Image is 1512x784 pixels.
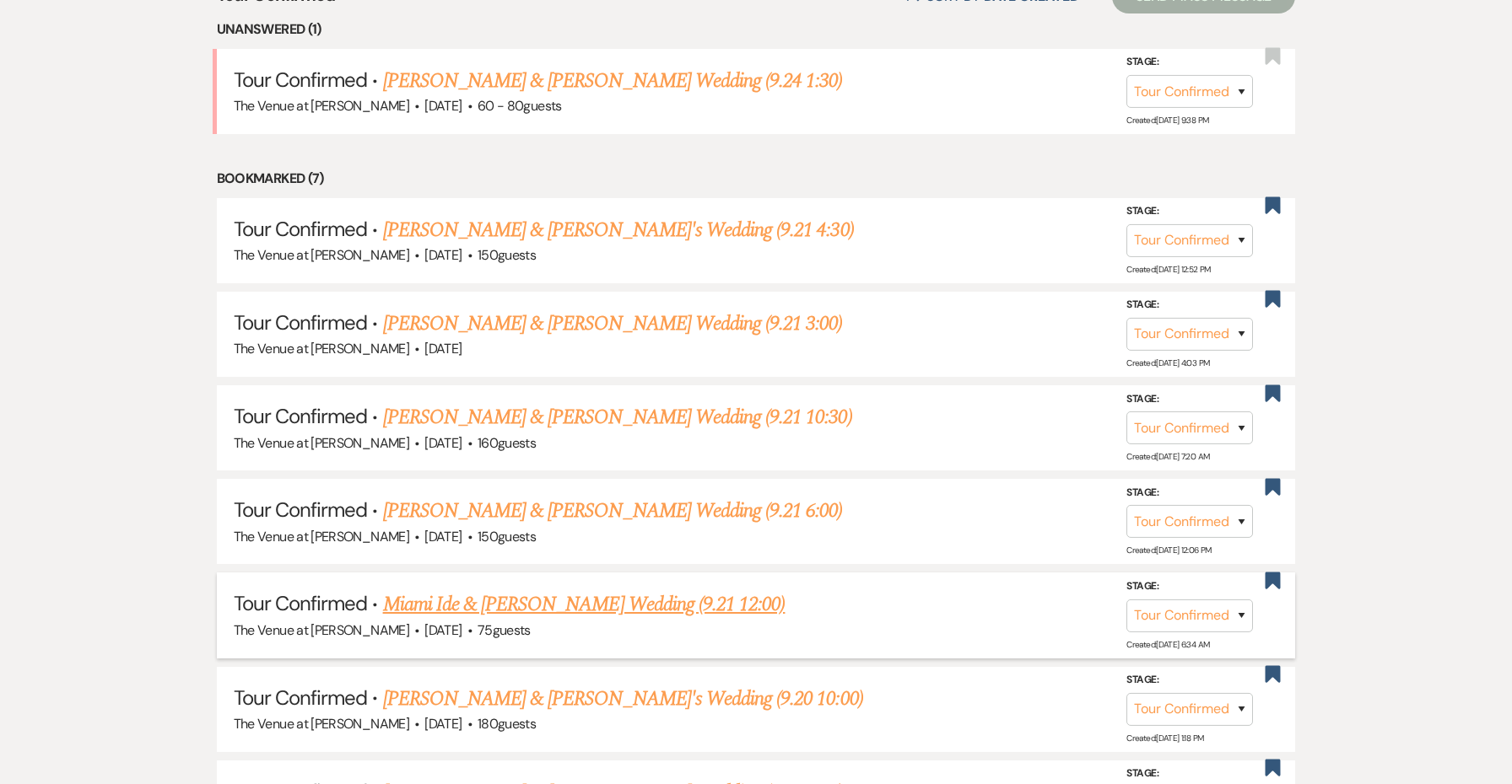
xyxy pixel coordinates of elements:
[234,621,409,639] span: The Venue at [PERSON_NAME]
[424,715,462,733] span: [DATE]
[478,715,536,733] span: 180 guests
[1126,671,1253,690] label: Stage:
[234,309,368,336] span: Tour Confirmed
[424,528,462,545] span: [DATE]
[1126,389,1253,408] label: Stage:
[1126,733,1203,744] span: Created: [DATE] 1:18 PM
[234,403,368,429] span: Tour Confirmed
[1126,264,1210,275] span: Created: [DATE] 12:52 PM
[424,340,462,357] span: [DATE]
[478,97,562,115] span: 60 - 80 guests
[383,309,843,339] a: [PERSON_NAME] & [PERSON_NAME] Wedding (9.21 3:00)
[383,215,854,245] a: [PERSON_NAME] & [PERSON_NAME]'s Wedding (9.21 4:30)
[424,434,462,452] span: [DATE]
[478,434,536,452] span: 160 guests
[1126,484,1253,502] label: Stage:
[1126,545,1211,556] span: Created: [DATE] 12:06 PM
[383,589,786,620] a: Miami Ide & [PERSON_NAME] Wedding (9.21 12:00)
[234,246,409,264] span: The Venue at [PERSON_NAME]
[234,497,368,523] span: Tour Confirmed
[217,168,1296,190] li: Bookmarked (7)
[234,97,409,115] span: The Venue at [PERSON_NAME]
[217,19,1296,40] li: Unanswered (1)
[424,621,462,639] span: [DATE]
[1126,765,1253,783] label: Stage:
[478,528,536,545] span: 150 guests
[383,496,843,526] a: [PERSON_NAME] & [PERSON_NAME] Wedding (9.21 6:00)
[234,685,368,711] span: Tour Confirmed
[424,97,462,115] span: [DATE]
[1126,357,1209,368] span: Created: [DATE] 4:03 PM
[383,402,852,432] a: [PERSON_NAME] & [PERSON_NAME] Wedding (9.21 10:30)
[234,340,409,357] span: The Venue at [PERSON_NAME]
[478,621,531,639] span: 75 guests
[383,66,843,96] a: [PERSON_NAME] & [PERSON_NAME] Wedding (9.24 1:30)
[234,216,368,242] span: Tour Confirmed
[234,715,409,733] span: The Venue at [PERSON_NAME]
[1126,202,1253,221] label: Stage:
[234,434,409,452] span: The Venue at [PERSON_NAME]
[234,67,368,93] span: Tour Confirmed
[1126,115,1208,126] span: Created: [DATE] 9:38 PM
[1126,577,1253,596] label: Stage:
[1126,451,1209,462] span: Created: [DATE] 7:20 AM
[234,590,368,616] span: Tour Confirmed
[1126,296,1253,314] label: Stage:
[1126,638,1209,649] span: Created: [DATE] 6:34 AM
[478,246,536,264] span: 150 guests
[1126,53,1253,72] label: Stage:
[234,528,409,545] span: The Venue at [PERSON_NAME]
[424,246,462,264] span: [DATE]
[383,684,863,714] a: [PERSON_NAME] & [PERSON_NAME]'s Wedding (9.20 10:00)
